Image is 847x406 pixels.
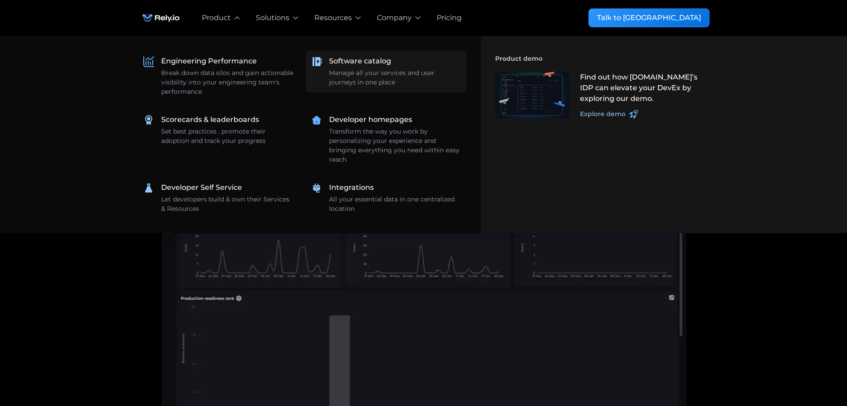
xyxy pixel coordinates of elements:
div: Product [202,13,231,23]
div: Company [377,13,412,23]
a: Software catalogManage all your services and user journeys in one place [306,50,467,92]
div: Resources [314,13,352,23]
iframe: Chatbot [788,347,834,393]
h4: Product demo [495,50,709,67]
div: Scorecards & leaderboards [161,114,259,125]
a: Developer Self ServiceLet developers build & own their Services & Resources [138,177,299,219]
div: Talk to [GEOGRAPHIC_DATA] [597,13,701,23]
a: Find out how [DOMAIN_NAME]’s IDP can elevate your DevEx by exploring our demo.Explore demo [490,67,709,124]
div: Transform the way you work by personalizing your experience and bringing everything you need with... [329,127,461,164]
a: home [138,9,184,27]
div: Software catalog [329,56,391,67]
div: Engineering Performance [161,56,257,67]
div: Find out how [DOMAIN_NAME]’s IDP can elevate your DevEx by exploring our demo. [580,72,704,104]
div: All your essential data in one centralized location [329,195,461,213]
div: Break down data silos and gain actionable visibility into your engineering team's performance [161,68,293,96]
div: Let developers build & own their Services & Resources [161,195,293,213]
div: Developer homepages [329,114,412,125]
a: Scorecards & leaderboardsSet best practices , promote their adoption and track your progress [138,109,299,151]
a: Developer homepagesTransform the way you work by personalizing your experience and bringing every... [306,109,467,170]
div: Manage all your services and user journeys in one place [329,68,461,87]
div: Solutions [256,13,289,23]
div: Integrations [329,182,374,193]
img: Rely.io logo [138,9,184,27]
div: Explore demo [580,109,626,119]
a: IntegrationsAll your essential data in one centralized location [306,177,467,219]
div: Developer Self Service [161,182,242,193]
div: Set best practices , promote their adoption and track your progress [161,127,293,146]
a: Talk to [GEOGRAPHIC_DATA] [588,8,709,27]
a: Engineering PerformanceBreak down data silos and gain actionable visibility into your engineering... [138,50,299,102]
a: Pricing [437,13,462,23]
